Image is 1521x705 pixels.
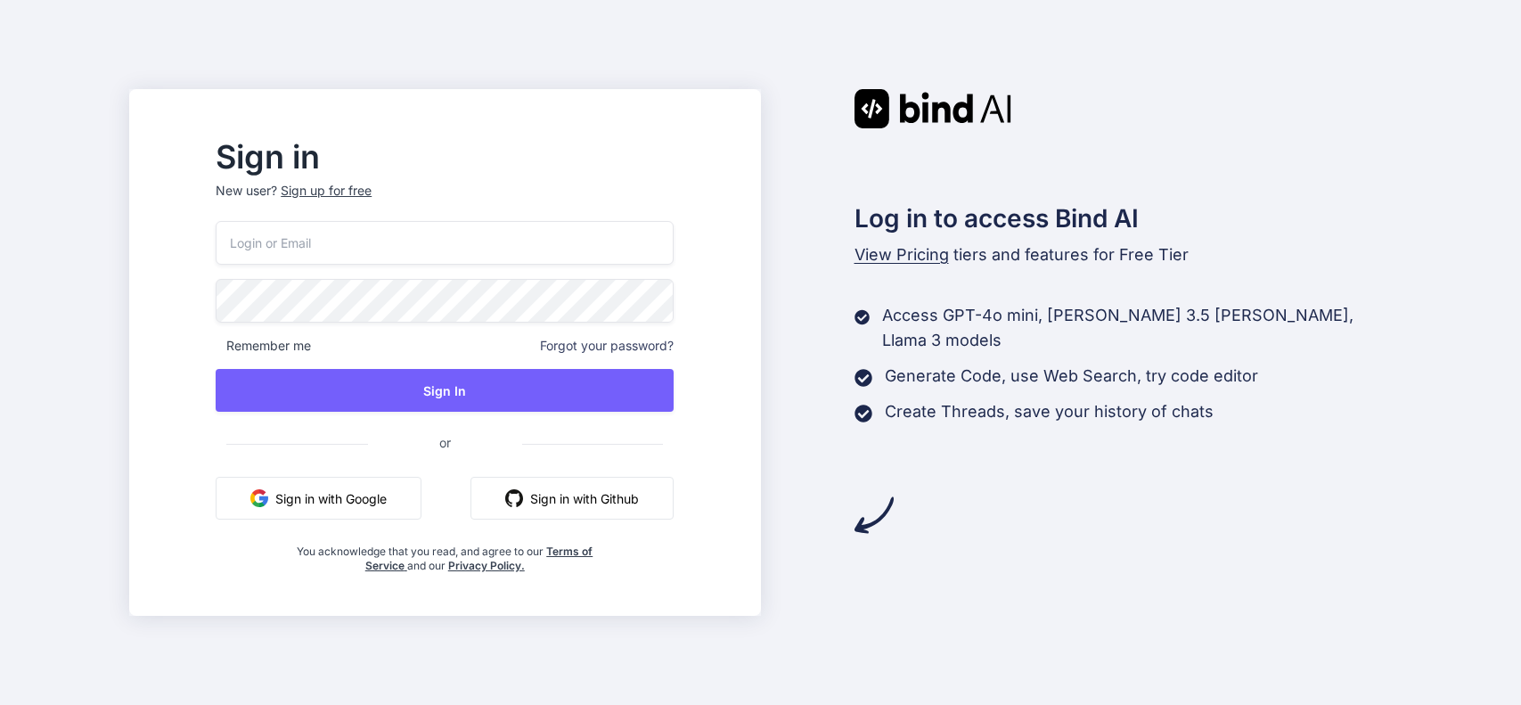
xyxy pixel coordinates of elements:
[540,337,674,355] span: Forgot your password?
[216,143,674,171] h2: Sign in
[505,489,523,507] img: github
[216,221,674,265] input: Login or Email
[855,89,1011,128] img: Bind AI logo
[250,489,268,507] img: google
[882,303,1392,353] p: Access GPT-4o mini, [PERSON_NAME] 3.5 [PERSON_NAME], Llama 3 models
[216,477,421,520] button: Sign in with Google
[216,337,311,355] span: Remember me
[216,182,674,221] p: New user?
[855,242,1393,267] p: tiers and features for Free Tier
[885,364,1258,389] p: Generate Code, use Web Search, try code editor
[292,534,598,573] div: You acknowledge that you read, and agree to our and our
[448,559,525,572] a: Privacy Policy.
[281,182,372,200] div: Sign up for free
[855,496,894,535] img: arrow
[855,200,1393,237] h2: Log in to access Bind AI
[885,399,1214,424] p: Create Threads, save your history of chats
[855,245,949,264] span: View Pricing
[368,421,522,464] span: or
[216,369,674,412] button: Sign In
[470,477,674,520] button: Sign in with Github
[365,545,593,572] a: Terms of Service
